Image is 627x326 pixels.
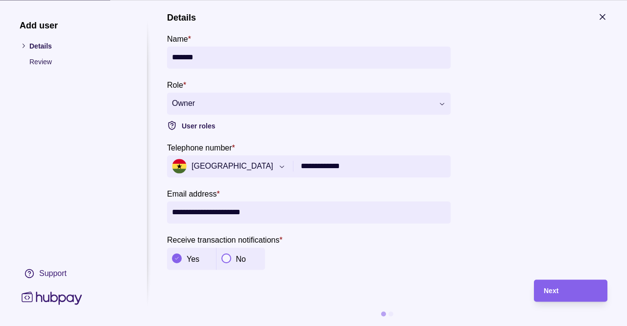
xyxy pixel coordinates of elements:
label: Name [167,32,191,44]
button: User roles [167,120,451,131]
button: Next [534,279,607,301]
div: Support [39,268,67,278]
label: Telephone number [167,141,235,153]
h1: Details [167,12,196,23]
h1: Add user [20,20,127,30]
input: Email address [172,201,446,224]
span: Next [544,287,558,295]
p: Review [29,56,127,67]
label: Role [167,78,186,90]
span: User roles [182,122,215,130]
label: Receive transaction notifications [167,233,283,245]
label: Email address [167,187,220,199]
p: Receive transaction notifications [167,235,279,244]
p: Telephone number [167,143,232,151]
p: No [236,255,246,263]
p: Email address [167,189,217,198]
p: Yes [187,255,199,263]
p: Role [167,80,183,89]
p: Details [29,40,127,51]
input: Name [172,47,446,69]
a: Support [20,263,127,283]
input: Telephone number [301,155,446,177]
p: Name [167,34,188,43]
